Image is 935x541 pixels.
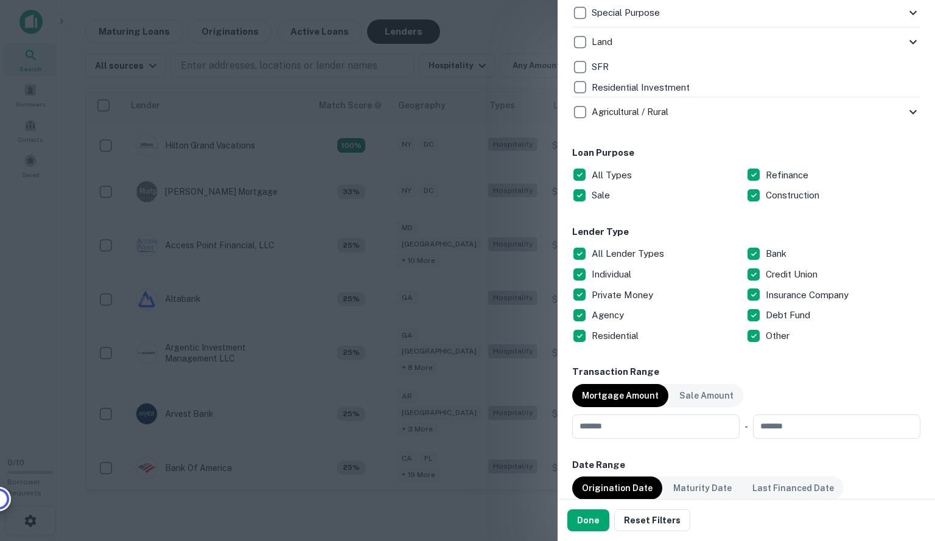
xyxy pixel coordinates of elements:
p: Agency [592,308,626,323]
p: Last Financed Date [752,481,834,495]
div: Land [572,27,920,57]
iframe: Chat Widget [874,444,935,502]
p: Debt Fund [766,308,813,323]
h6: Transaction Range [572,365,920,379]
p: Agricultural / Rural [592,105,671,119]
p: Land [592,35,615,49]
div: Agricultural / Rural [572,97,920,127]
p: All Lender Types [592,246,667,261]
p: Residential [592,329,641,343]
p: Individual [592,267,634,282]
p: All Types [592,168,634,183]
h6: Lender Type [572,225,920,239]
div: - [744,414,748,439]
p: Origination Date [582,481,653,495]
p: Bank [766,246,789,261]
p: Other [766,329,792,343]
p: Sale Amount [679,389,734,402]
button: Reset Filters [614,509,690,531]
p: Residential Investment [592,80,692,95]
h6: Date Range [572,458,920,472]
p: Private Money [592,288,656,302]
p: Mortgage Amount [582,389,659,402]
p: Insurance Company [766,288,851,302]
p: SFR [592,60,611,74]
p: Refinance [766,168,811,183]
p: Special Purpose [592,5,662,20]
h6: Loan Purpose [572,146,920,160]
p: Maturity Date [673,481,732,495]
p: Credit Union [766,267,820,282]
p: Sale [592,188,612,203]
p: Construction [766,188,822,203]
button: Done [567,509,609,531]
